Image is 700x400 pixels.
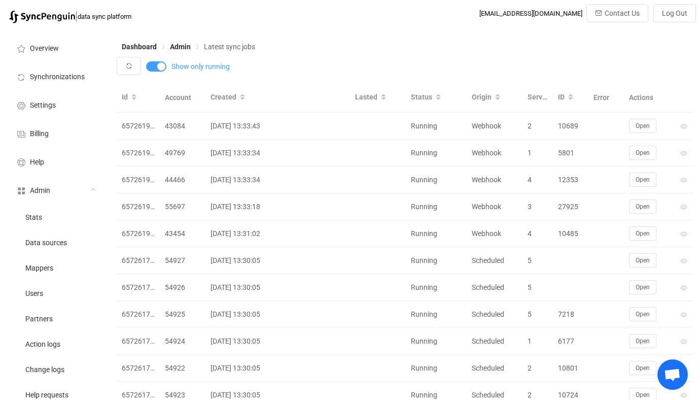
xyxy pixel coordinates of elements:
div: [DATE] 13:30:05 [205,336,350,347]
span: Stats [25,214,42,222]
div: [DATE] 13:33:34 [205,147,350,159]
div: Running [406,255,467,266]
div: [DATE] 13:30:05 [205,282,350,293]
div: 49769 [160,147,205,159]
a: Open [629,390,656,398]
div: 657261919 [117,201,160,213]
div: 657261795 [117,255,160,266]
span: data sync platform [78,13,131,20]
div: 5 [522,255,553,266]
span: Change logs [25,366,64,374]
button: Contact Us [586,4,648,22]
button: Open [629,307,656,321]
div: Account [160,92,205,104]
a: Open [629,121,656,129]
button: Open [629,226,656,241]
span: Latest sync jobs [204,43,255,51]
span: Open [636,203,650,210]
div: 657261925 [117,120,160,132]
div: 43454 [160,228,205,240]
div: 1 [522,147,553,159]
a: Open [629,229,656,237]
div: [EMAIL_ADDRESS][DOMAIN_NAME] [479,10,582,17]
div: Webhook [467,228,522,240]
span: Open [636,338,650,345]
div: 2 [522,120,553,132]
a: Action logs [5,331,107,356]
div: Running [406,201,467,213]
div: Error [588,92,624,104]
span: Users [25,290,43,298]
a: Overview [5,34,107,62]
span: Partners [25,315,53,323]
span: Show only running [171,63,230,70]
div: [DATE] 13:30:05 [205,309,350,320]
span: Help requests [25,391,68,399]
div: 55697 [160,201,205,213]
span: Open [636,122,650,129]
span: | [75,9,78,23]
div: 54924 [160,336,205,347]
div: 54922 [160,362,205,374]
span: Admin [30,187,50,195]
a: Settings [5,90,107,119]
div: 10801 [553,362,588,374]
div: 657261791 [117,362,160,374]
div: Scheduled [467,282,522,293]
div: Origin [467,89,522,106]
div: Running [406,147,467,159]
div: 12353 [553,174,588,186]
div: Actions [624,92,675,104]
div: Webhook [467,120,522,132]
span: Admin [170,43,191,51]
span: Open [636,257,650,264]
span: Dashboard [122,43,157,51]
div: 3 [522,201,553,213]
a: Change logs [5,356,107,382]
span: Synchronizations [30,73,85,81]
div: Running [406,174,467,186]
a: Partners [5,306,107,331]
span: Overview [30,45,59,53]
div: Scheduled [467,309,522,320]
span: Settings [30,102,56,110]
div: 657261923 [117,174,160,186]
button: Open [629,334,656,348]
div: Running [406,336,467,347]
div: Scheduled [467,362,522,374]
span: Open [636,284,650,291]
button: Open [629,146,656,160]
div: Running [406,362,467,374]
span: Log Out [662,9,687,17]
a: Open [629,283,656,291]
a: Open [629,202,656,210]
a: Synchronizations [5,62,107,90]
span: Open [636,176,650,183]
div: 657261792 [117,336,160,347]
button: Open [629,199,656,214]
div: 43084 [160,120,205,132]
div: 657261924 [117,147,160,159]
div: Webhook [467,174,522,186]
div: [DATE] 13:33:43 [205,120,350,132]
div: Running [406,120,467,132]
div: 54927 [160,255,205,266]
a: Mappers [5,255,107,280]
a: Stats [5,204,107,229]
button: Open [629,280,656,294]
div: 54926 [160,282,205,293]
div: Scheduled [467,255,522,266]
div: Breadcrumb [122,43,255,50]
div: 657261904 [117,228,160,240]
a: Open [629,310,656,318]
button: Log Out [653,4,696,22]
div: 6177 [553,336,588,347]
span: Open [636,149,650,156]
div: 44466 [160,174,205,186]
div: Running [406,309,467,320]
span: Open [636,364,650,372]
a: Open [629,256,656,264]
a: |data sync platform [9,9,131,23]
div: 4 [522,174,553,186]
div: Status [406,89,467,106]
